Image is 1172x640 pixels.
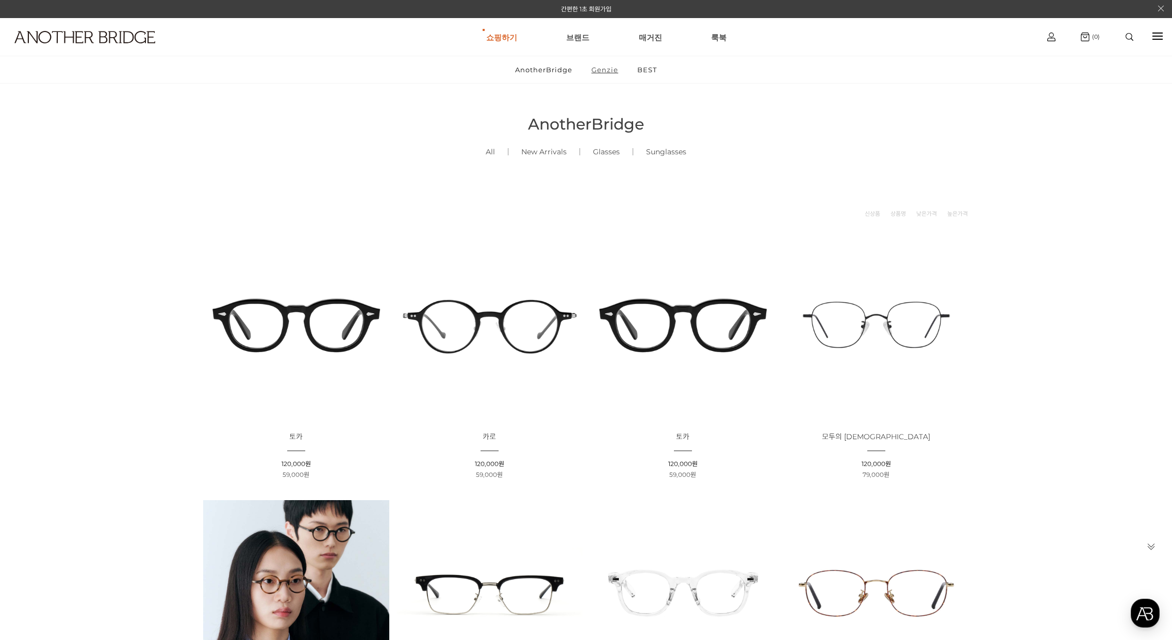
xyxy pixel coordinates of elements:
span: 120,000원 [862,460,891,468]
span: 59,000원 [283,471,309,478]
span: 120,000원 [475,460,504,468]
span: 120,000원 [282,460,311,468]
img: cart [1047,33,1055,41]
a: 룩북 [711,19,727,56]
a: New Arrivals [508,134,580,169]
a: All [473,134,508,169]
a: 카로 [483,433,496,441]
span: 토카 [676,432,689,441]
a: 토카 [289,433,303,441]
a: logo [5,31,181,69]
a: 매거진 [639,19,662,56]
a: 설정 [133,327,198,353]
span: 홈 [32,343,39,351]
span: 토카 [289,432,303,441]
a: 쇼핑하기 [486,19,517,56]
span: 79,000원 [863,471,889,478]
a: Glasses [580,134,633,169]
img: 카로 - 감각적인 디자인의 패션 아이템 이미지 [397,232,583,418]
a: Sunglasses [633,134,699,169]
span: 카로 [483,432,496,441]
span: 59,000원 [669,471,696,478]
img: 토카 아세테이트 뿔테 안경 이미지 [203,232,389,418]
a: 홈 [3,327,68,353]
img: cart [1081,33,1090,41]
span: AnotherBridge [528,115,644,134]
a: 높은가격 [947,209,968,219]
a: 모두의 [DEMOGRAPHIC_DATA] [822,433,930,441]
span: 대화 [94,343,107,351]
a: 토카 [676,433,689,441]
span: 59,000원 [476,471,503,478]
a: 대화 [68,327,133,353]
img: search [1126,33,1133,41]
span: (0) [1090,33,1100,40]
a: 신상품 [865,209,880,219]
a: Genzie [583,56,627,83]
img: 토카 아세테이트 안경 - 다양한 스타일에 맞는 뿔테 안경 이미지 [590,232,776,418]
a: 간편한 1초 회원가입 [561,5,612,13]
img: 모두의 안경 - 다양한 크기에 맞춘 다용도 디자인 이미지 [783,232,969,418]
a: 브랜드 [566,19,589,56]
a: AnotherBridge [506,56,581,83]
span: 설정 [159,343,172,351]
a: 낮은가격 [916,209,937,219]
span: 120,000원 [668,460,698,468]
span: 모두의 [DEMOGRAPHIC_DATA] [822,432,930,441]
a: 상품명 [890,209,906,219]
img: logo [14,31,155,43]
a: (0) [1081,33,1100,41]
a: BEST [629,56,666,83]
